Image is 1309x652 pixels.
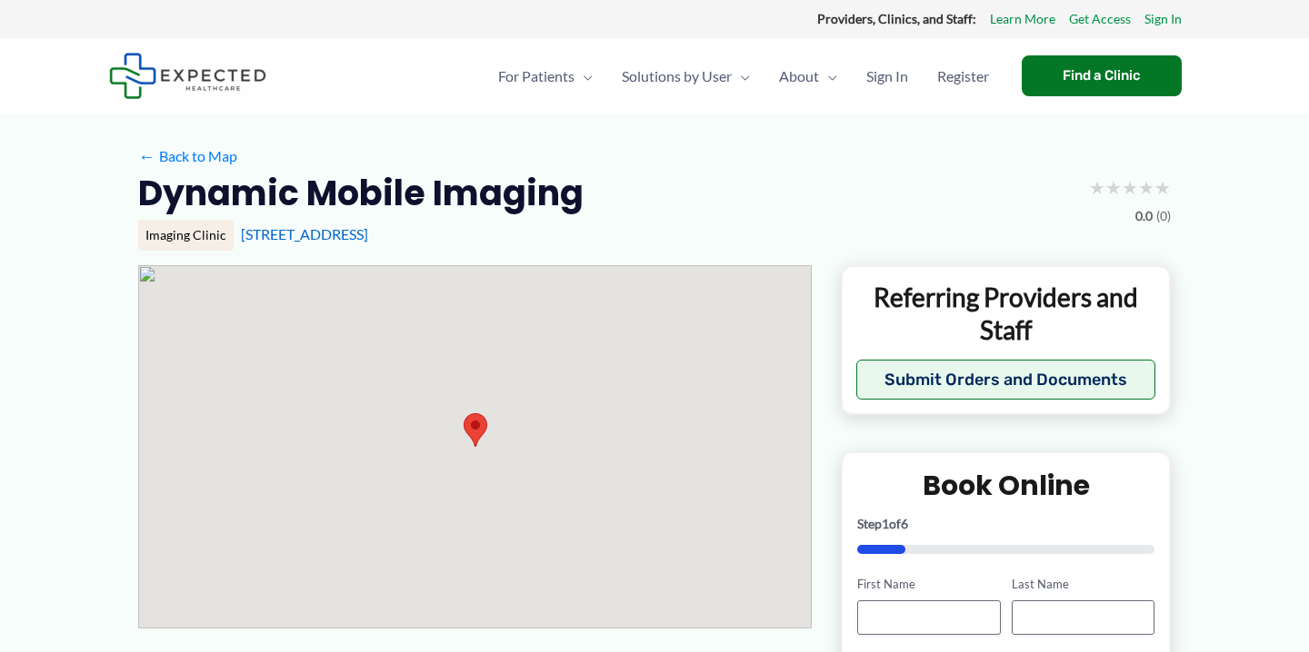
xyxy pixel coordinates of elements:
[1156,204,1171,228] span: (0)
[882,516,889,531] span: 1
[1135,204,1153,228] span: 0.0
[138,143,237,170] a: ←Back to Map
[856,360,1155,400] button: Submit Orders and Documents
[732,44,750,108] span: Menu Toggle
[857,518,1154,530] p: Step of
[622,44,732,108] span: Solutions by User
[109,53,266,99] img: Expected Healthcare Logo - side, dark font, small
[819,44,837,108] span: Menu Toggle
[856,281,1155,347] p: Referring Providers and Staff
[498,44,575,108] span: For Patients
[138,171,584,215] h2: Dynamic Mobile Imaging
[923,44,1004,108] a: Register
[901,516,908,531] span: 6
[1144,7,1182,31] a: Sign In
[866,44,908,108] span: Sign In
[1122,171,1138,204] span: ★
[484,44,607,108] a: For PatientsMenu Toggle
[857,576,1000,593] label: First Name
[241,225,368,242] a: [STREET_ADDRESS]
[484,44,1004,108] nav: Primary Site Navigation
[1154,171,1171,204] span: ★
[937,44,989,108] span: Register
[990,7,1055,31] a: Learn More
[138,147,155,164] span: ←
[1012,576,1154,593] label: Last Name
[817,11,976,26] strong: Providers, Clinics, and Staff:
[1022,55,1182,96] a: Find a Clinic
[852,44,923,108] a: Sign In
[764,44,852,108] a: AboutMenu Toggle
[1138,171,1154,204] span: ★
[1069,7,1131,31] a: Get Access
[779,44,819,108] span: About
[138,220,234,251] div: Imaging Clinic
[857,468,1154,503] h2: Book Online
[575,44,593,108] span: Menu Toggle
[1089,171,1105,204] span: ★
[1105,171,1122,204] span: ★
[607,44,764,108] a: Solutions by UserMenu Toggle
